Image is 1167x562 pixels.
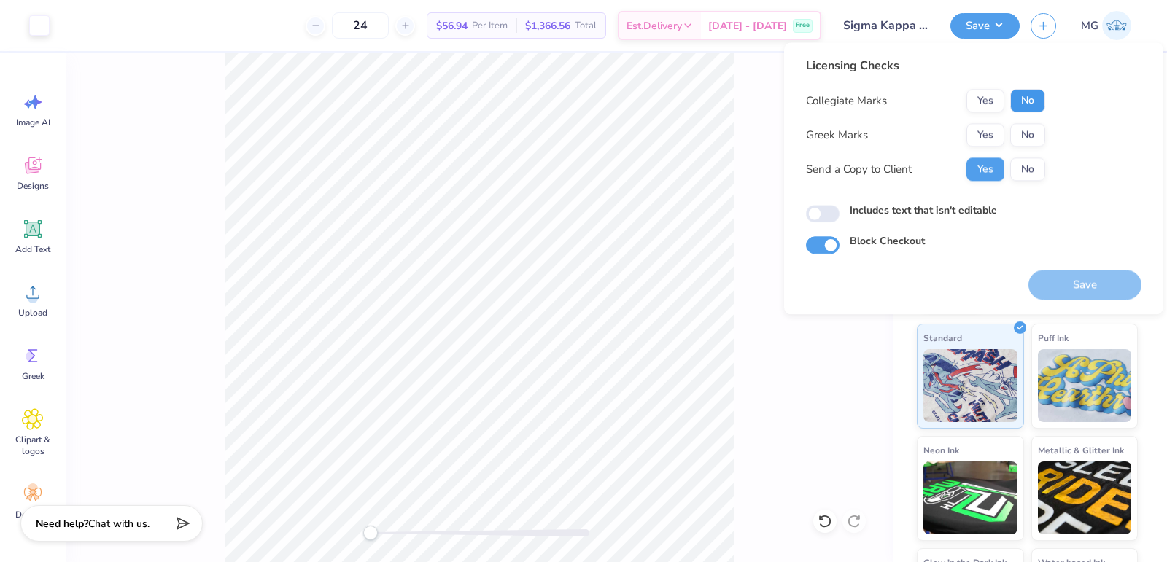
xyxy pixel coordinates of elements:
[525,18,570,34] span: $1,366.56
[1074,11,1138,40] a: MG
[1010,157,1045,181] button: No
[966,157,1004,181] button: Yes
[1038,442,1124,458] span: Metallic & Glitter Ink
[1010,89,1045,112] button: No
[923,330,962,346] span: Standard
[17,180,49,192] span: Designs
[1010,123,1045,147] button: No
[850,234,925,249] label: Block Checkout
[1038,349,1132,422] img: Puff Ink
[22,370,44,382] span: Greek
[9,434,57,457] span: Clipart & logos
[1038,330,1069,346] span: Puff Ink
[436,18,468,34] span: $56.94
[923,442,959,458] span: Neon Ink
[966,89,1004,112] button: Yes
[15,243,50,255] span: Add Text
[796,20,810,31] span: Free
[16,117,50,128] span: Image AI
[1102,11,1131,40] img: Mary Grace
[472,18,508,34] span: Per Item
[708,18,787,34] span: [DATE] - [DATE]
[36,517,88,531] strong: Need help?
[850,203,997,218] label: Includes text that isn't editable
[923,349,1017,422] img: Standard
[575,18,597,34] span: Total
[923,461,1017,534] img: Neon Ink
[1081,17,1098,34] span: MG
[806,93,887,109] div: Collegiate Marks
[832,11,939,40] input: Untitled Design
[363,526,378,540] div: Accessibility label
[806,57,1045,74] div: Licensing Checks
[950,13,1020,39] button: Save
[627,18,682,34] span: Est. Delivery
[88,517,150,531] span: Chat with us.
[1038,461,1132,534] img: Metallic & Glitter Ink
[806,161,912,178] div: Send a Copy to Client
[15,509,50,520] span: Decorate
[966,123,1004,147] button: Yes
[332,12,389,39] input: – –
[18,307,47,319] span: Upload
[806,127,868,144] div: Greek Marks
